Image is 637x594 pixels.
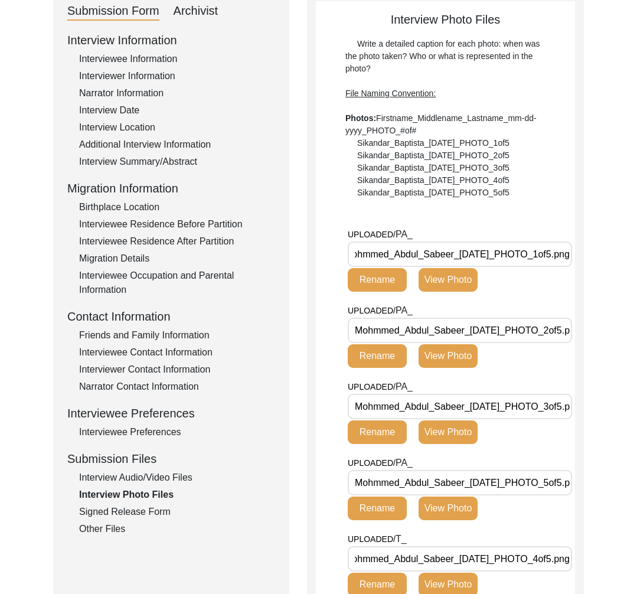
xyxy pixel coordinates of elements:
[79,69,275,83] div: Interviewer Information
[396,305,413,315] span: PA_
[348,420,407,444] button: Rename
[79,155,275,169] div: Interview Summary/Abstract
[396,534,407,544] span: T_
[396,458,413,468] span: PA_
[419,268,478,292] button: View Photo
[396,381,413,391] span: PA_
[79,86,275,100] div: Narrator Information
[79,425,275,439] div: Interviewee Preferences
[345,89,436,98] span: File Naming Convention:
[79,345,275,360] div: Interviewee Contact Information
[419,420,478,444] button: View Photo
[345,38,545,199] div: Write a detailed caption for each photo: when was the photo taken? Who or what is represented in ...
[79,505,275,519] div: Signed Release Form
[67,31,275,49] div: Interview Information
[79,328,275,342] div: Friends and Family Information
[79,234,275,249] div: Interviewee Residence After Partition
[79,217,275,231] div: Interviewee Residence Before Partition
[79,363,275,377] div: Interviewer Contact Information
[67,2,159,21] div: Submission Form
[67,404,275,422] div: Interviewee Preferences
[419,344,478,368] button: View Photo
[345,113,376,123] b: Photos:
[79,52,275,66] div: Interviewee Information
[79,103,275,118] div: Interview Date
[67,179,275,197] div: Migration Information
[174,2,218,21] div: Archivist
[67,308,275,325] div: Contact Information
[348,344,407,368] button: Rename
[79,380,275,394] div: Narrator Contact Information
[79,471,275,485] div: Interview Audio/Video Files
[79,269,275,297] div: Interviewee Occupation and Parental Information
[79,138,275,152] div: Additional Interview Information
[67,450,275,468] div: Submission Files
[316,11,575,199] div: Interview Photo Files
[396,229,413,239] span: PA_
[348,458,396,468] span: UPLOADED/
[348,306,396,315] span: UPLOADED/
[348,534,396,544] span: UPLOADED/
[348,268,407,292] button: Rename
[419,497,478,520] button: View Photo
[79,522,275,536] div: Other Files
[79,200,275,214] div: Birthplace Location
[79,252,275,266] div: Migration Details
[348,497,407,520] button: Rename
[348,230,396,239] span: UPLOADED/
[348,382,396,391] span: UPLOADED/
[79,120,275,135] div: Interview Location
[79,488,275,502] div: Interview Photo Files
